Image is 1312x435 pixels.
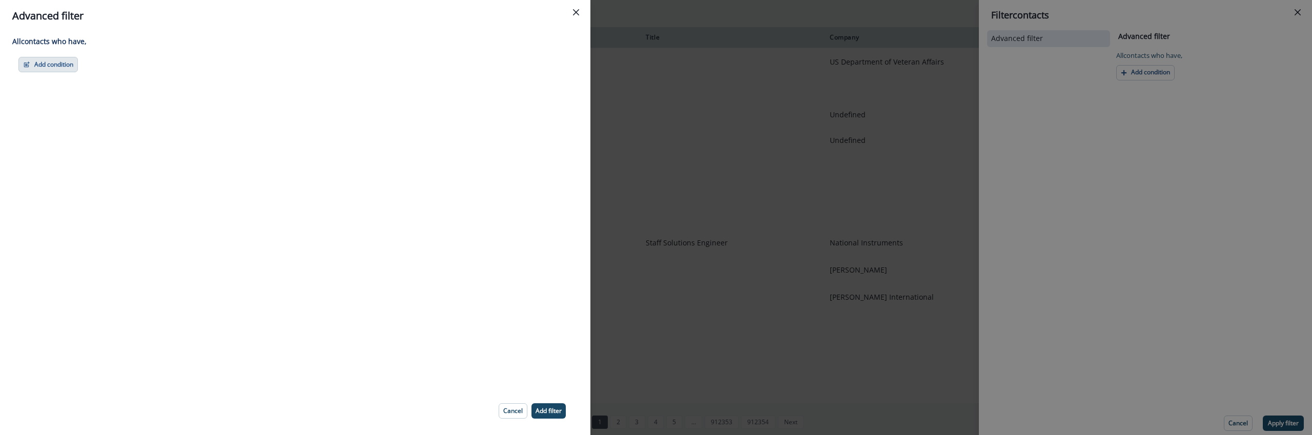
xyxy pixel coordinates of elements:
[18,57,78,72] button: Add condition
[568,4,584,20] button: Close
[12,36,572,47] p: All contact s who have,
[499,403,527,419] button: Cancel
[536,407,562,415] p: Add filter
[12,8,578,24] div: Advanced filter
[531,403,566,419] button: Add filter
[503,407,523,415] p: Cancel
